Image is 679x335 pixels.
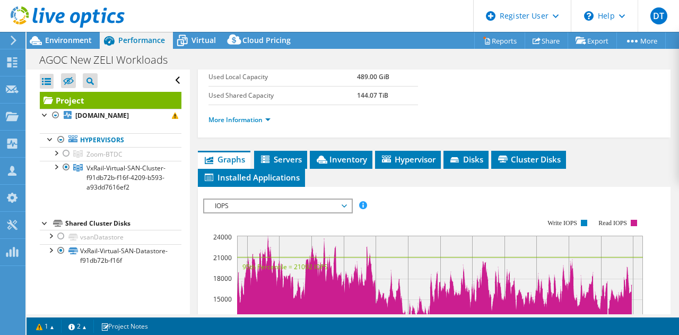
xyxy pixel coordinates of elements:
label: Used Local Capacity [208,72,357,82]
a: VxRail-Virtual-SAN-Cluster-f91db72b-f16f-4209-b593-a93dd7616ef2 [40,161,181,194]
label: Used Shared Capacity [208,90,357,101]
a: Project Notes [93,320,155,333]
a: Project [40,92,181,109]
h1: AGOC New ZELI Workloads [34,54,184,66]
text: 95th Percentile = 21092 IOPS [242,262,328,271]
a: [DOMAIN_NAME] [40,109,181,123]
svg: \n [584,11,594,21]
span: Performance [118,35,165,45]
b: 144.07 TiB [357,91,388,100]
text: 18000 [213,274,232,283]
a: Export [568,32,617,49]
span: VxRail-Virtual-SAN-Cluster-f91db72b-f16f-4209-b593-a93dd7616ef2 [86,164,166,192]
a: Hypervisors [40,133,181,147]
span: Graphs [203,154,245,165]
a: 2 [61,320,94,333]
text: 24000 [213,233,232,242]
a: vsanDatastore [40,230,181,244]
span: Environment [45,35,92,45]
span: Zoom-BTDC [86,150,123,159]
a: Reports [474,32,525,49]
text: Write IOPS [547,219,577,227]
span: Disks [449,154,483,165]
text: Read IOPS [598,219,627,227]
span: IOPS [210,200,346,212]
text: 21000 [213,253,232,262]
a: More Information [208,115,271,124]
span: DT [650,7,667,24]
span: Hypervisor [380,154,436,165]
a: 1 [29,320,62,333]
b: [DOMAIN_NAME] [75,111,129,120]
span: Installed Applications [203,172,300,183]
b: 489.00 GiB [357,72,389,81]
span: Cluster Disks [497,154,561,165]
text: 15000 [213,295,232,304]
span: Cloud Pricing [242,35,291,45]
div: Shared Cluster Disks [65,217,181,230]
a: Share [525,32,568,49]
span: Virtual [191,35,216,45]
span: Inventory [315,154,367,165]
span: Servers [259,154,302,165]
a: Zoom-BTDC [40,147,181,161]
a: VxRail-Virtual-SAN-Datastore-f91db72b-f16f [40,244,181,268]
a: More [616,32,666,49]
